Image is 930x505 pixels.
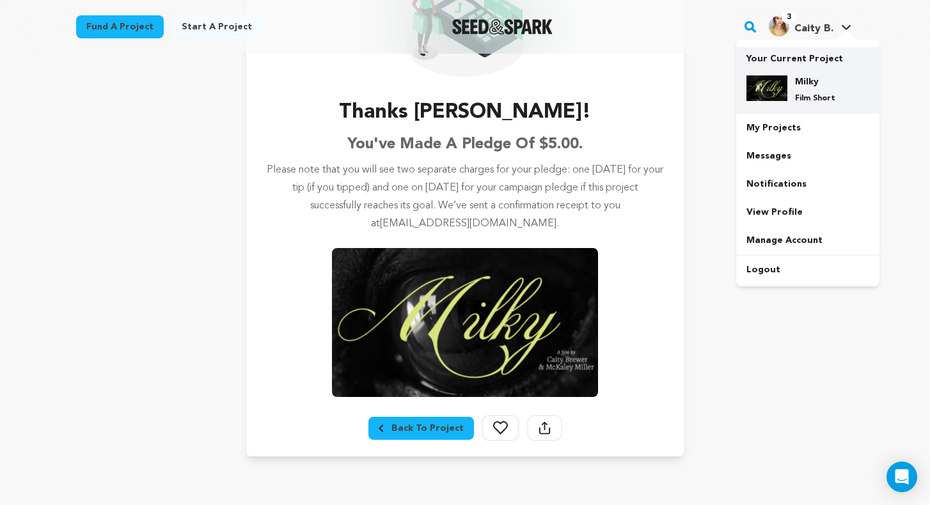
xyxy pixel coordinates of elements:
[736,114,879,142] a: My Projects
[347,133,583,156] h6: You've made a pledge of $5.00.
[736,170,879,198] a: Notifications
[76,15,164,38] a: Fund a project
[171,15,262,38] a: Start a project
[766,13,854,40] span: Caity B.'s Profile
[766,13,854,36] a: Caity B.'s Profile
[379,422,464,435] div: Breadcrumb
[794,24,833,34] span: Caity B.
[746,47,869,65] p: Your Current Project
[368,417,474,440] a: Breadcrumb
[736,198,879,226] a: View Profile
[795,93,841,104] p: Film Short
[887,462,917,492] div: Open Intercom Messenger
[736,256,879,284] a: Logout
[736,142,879,170] a: Messages
[746,75,787,101] img: 4d8050832d7d6ff9.png
[452,19,553,35] a: Seed&Spark Homepage
[795,75,841,88] h4: Milky
[769,16,833,36] div: Caity B.'s Profile
[332,248,598,397] img: Milky image
[452,19,553,35] img: Seed&Spark Logo Dark Mode
[736,226,879,254] a: Manage Account
[782,11,796,24] span: 3
[339,97,591,128] h3: Thanks [PERSON_NAME]!
[267,161,663,233] p: Please note that you will see two separate charges for your pledge: one [DATE] for your tip (if y...
[746,47,869,114] a: Your Current Project Milky Film Short
[769,16,789,36] img: 2dcabe12e680fe0f.jpg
